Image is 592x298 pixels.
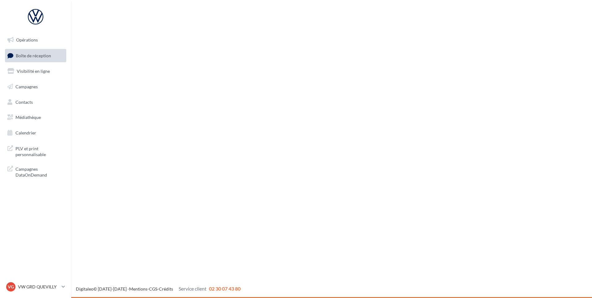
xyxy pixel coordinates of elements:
a: CGS [149,286,157,291]
a: VG VW GRD QUEVILLY [5,281,66,293]
span: Visibilité en ligne [17,68,50,74]
span: VG [8,284,14,290]
a: Crédits [159,286,173,291]
span: Contacts [15,99,33,104]
a: Mentions [129,286,147,291]
p: VW GRD QUEVILLY [18,284,59,290]
a: Calendrier [4,126,67,139]
a: Contacts [4,96,67,109]
a: Visibilité en ligne [4,65,67,78]
span: Service client [179,286,207,291]
span: Opérations [16,37,38,42]
span: 02 30 07 43 80 [209,286,241,291]
span: Médiathèque [15,115,41,120]
a: Digitaleo [76,286,94,291]
a: Médiathèque [4,111,67,124]
a: Campagnes [4,80,67,93]
a: Opérations [4,33,67,46]
span: Boîte de réception [16,53,51,58]
span: Calendrier [15,130,36,135]
span: © [DATE]-[DATE] - - - [76,286,241,291]
span: Campagnes DataOnDemand [15,165,64,178]
a: PLV et print personnalisable [4,142,67,160]
a: Campagnes DataOnDemand [4,162,67,181]
span: Campagnes [15,84,38,89]
a: Boîte de réception [4,49,67,62]
span: PLV et print personnalisable [15,144,64,158]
